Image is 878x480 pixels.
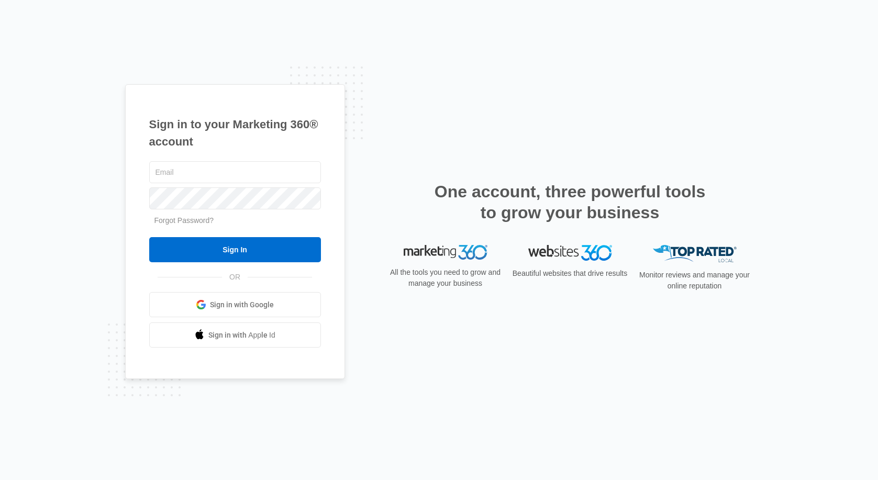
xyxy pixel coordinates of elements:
a: Sign in with Google [149,292,321,317]
h1: Sign in to your Marketing 360® account [149,116,321,150]
span: OR [222,272,248,283]
p: All the tools you need to grow and manage your business [387,267,504,289]
input: Email [149,161,321,183]
p: Beautiful websites that drive results [512,268,629,279]
span: Sign in with Apple Id [208,330,275,341]
a: Sign in with Apple Id [149,322,321,348]
img: Websites 360 [528,245,612,260]
span: Sign in with Google [210,299,274,310]
input: Sign In [149,237,321,262]
a: Forgot Password? [154,216,214,225]
p: Monitor reviews and manage your online reputation [636,270,753,292]
h2: One account, three powerful tools to grow your business [431,181,709,223]
img: Top Rated Local [653,245,737,262]
img: Marketing 360 [404,245,487,260]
